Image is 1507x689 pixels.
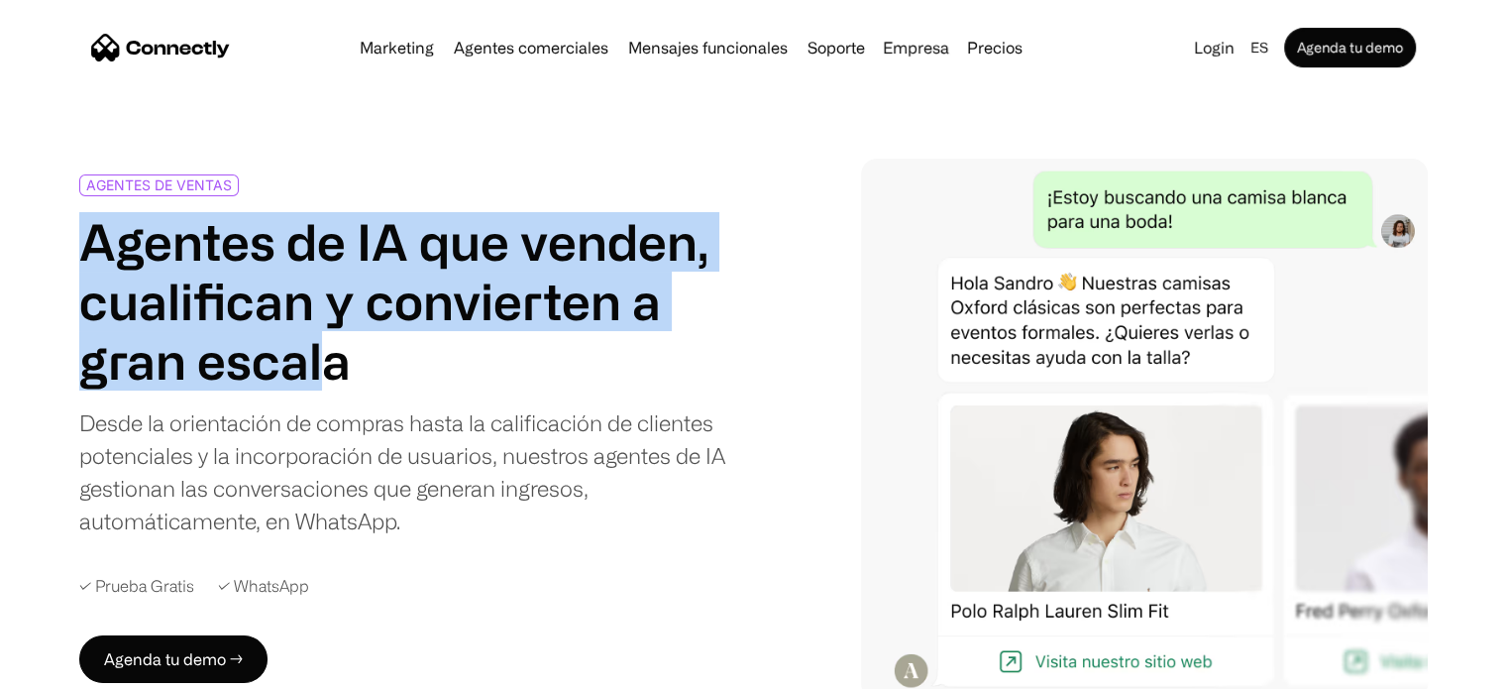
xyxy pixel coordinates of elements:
a: Soporte [800,40,873,56]
div: Empresa [877,34,955,61]
aside: Language selected: Español [20,652,119,682]
a: Marketing [352,40,442,56]
div: ✓ Prueba Gratis [79,577,194,596]
a: Agentes comerciales [446,40,616,56]
a: Agenda tu demo → [79,635,268,683]
ul: Language list [40,654,119,682]
a: Agenda tu demo [1284,28,1416,67]
div: Empresa [883,34,949,61]
div: AGENTES DE VENTAS [86,177,232,192]
div: es [1250,34,1268,61]
a: home [91,33,230,62]
a: Mensajes funcionales [620,40,796,56]
h1: Agentes de IA que venden, cualifican y convierten a gran escala [79,212,729,391]
a: Login [1186,34,1242,61]
div: Desde la orientación de compras hasta la calificación de clientes potenciales y la incorporación ... [79,406,729,537]
div: es [1242,34,1280,61]
div: ✓ WhatsApp [218,577,309,596]
a: Precios [959,40,1030,56]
